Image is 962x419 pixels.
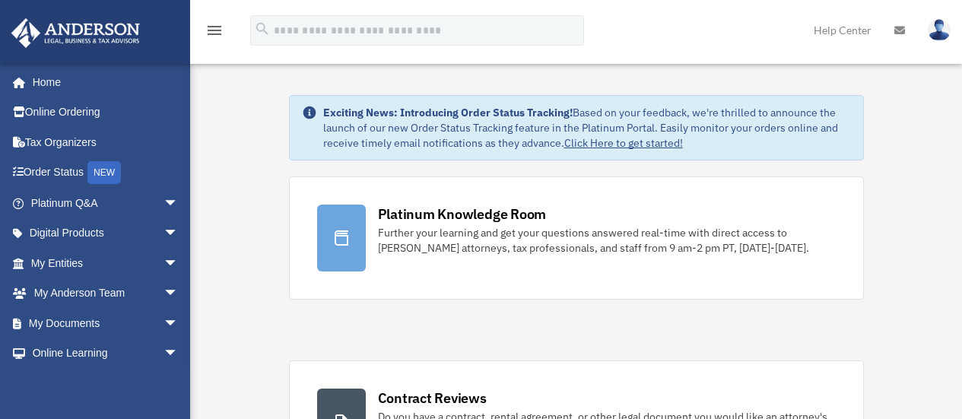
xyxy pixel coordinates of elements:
[205,27,224,40] a: menu
[164,218,194,249] span: arrow_drop_down
[164,248,194,279] span: arrow_drop_down
[11,188,202,218] a: Platinum Q&Aarrow_drop_down
[11,248,202,278] a: My Entitiesarrow_drop_down
[87,161,121,184] div: NEW
[254,21,271,37] i: search
[323,106,573,119] strong: Exciting News: Introducing Order Status Tracking!
[164,278,194,309] span: arrow_drop_down
[11,127,202,157] a: Tax Organizers
[564,136,683,150] a: Click Here to get started!
[289,176,864,300] a: Platinum Knowledge Room Further your learning and get your questions answered real-time with dire...
[323,105,851,151] div: Based on your feedback, we're thrilled to announce the launch of our new Order Status Tracking fe...
[11,157,202,189] a: Order StatusNEW
[378,225,836,256] div: Further your learning and get your questions answered real-time with direct access to [PERSON_NAM...
[164,188,194,219] span: arrow_drop_down
[928,19,951,41] img: User Pic
[11,97,202,128] a: Online Ordering
[11,67,194,97] a: Home
[11,278,202,309] a: My Anderson Teamarrow_drop_down
[378,205,547,224] div: Platinum Knowledge Room
[11,218,202,249] a: Digital Productsarrow_drop_down
[164,308,194,339] span: arrow_drop_down
[11,338,202,369] a: Online Learningarrow_drop_down
[11,308,202,338] a: My Documentsarrow_drop_down
[378,389,487,408] div: Contract Reviews
[7,18,144,48] img: Anderson Advisors Platinum Portal
[205,21,224,40] i: menu
[164,338,194,370] span: arrow_drop_down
